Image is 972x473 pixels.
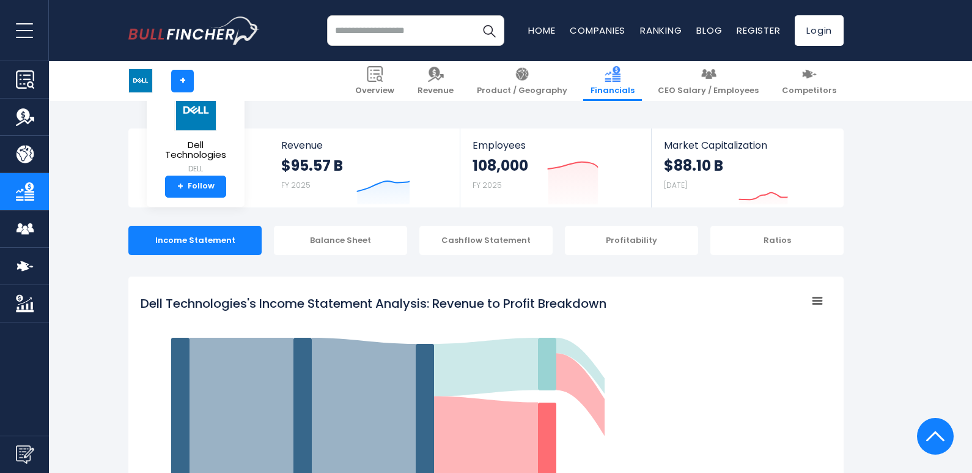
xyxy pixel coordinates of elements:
div: Balance Sheet [274,226,407,255]
a: Register [737,24,780,37]
div: Income Statement [128,226,262,255]
strong: $88.10 B [664,156,723,175]
span: CEO Salary / Employees [658,86,759,96]
span: Market Capitalization [664,140,830,151]
a: CEO Salary / Employees [650,61,766,101]
span: Product / Geography [477,86,567,96]
a: Product / Geography [469,61,575,101]
span: Revenue [418,86,454,96]
a: Home [528,24,555,37]
button: Search [474,15,504,46]
a: Overview [348,61,402,101]
a: Revenue $95.57 B FY 2025 [269,128,460,207]
span: Overview [355,86,394,96]
img: bullfincher logo [128,17,260,45]
a: Employees 108,000 FY 2025 [460,128,650,207]
a: Go to homepage [128,17,260,45]
a: Competitors [775,61,844,101]
tspan: Dell Technologies's Income Statement Analysis: Revenue to Profit Breakdown [141,295,606,312]
small: FY 2025 [281,180,311,190]
img: DELL logo [174,90,217,131]
a: Market Capitalization $88.10 B [DATE] [652,128,842,207]
small: [DATE] [664,180,687,190]
div: Cashflow Statement [419,226,553,255]
a: Ranking [640,24,682,37]
strong: + [177,181,183,192]
a: +Follow [165,176,226,198]
a: Revenue [410,61,461,101]
div: Ratios [710,226,844,255]
strong: $95.57 B [281,156,343,175]
a: + [171,70,194,92]
span: Revenue [281,140,448,151]
a: Login [795,15,844,46]
span: Financials [591,86,635,96]
a: Blog [696,24,722,37]
img: DELL logo [129,69,152,92]
div: Profitability [565,226,698,255]
strong: 108,000 [473,156,528,175]
small: DELL [156,163,235,174]
a: Companies [570,24,625,37]
a: Dell Technologies DELL [156,89,235,176]
small: FY 2025 [473,180,502,190]
span: Competitors [782,86,836,96]
a: Financials [583,61,642,101]
span: Employees [473,140,638,151]
span: Dell Technologies [156,140,235,160]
